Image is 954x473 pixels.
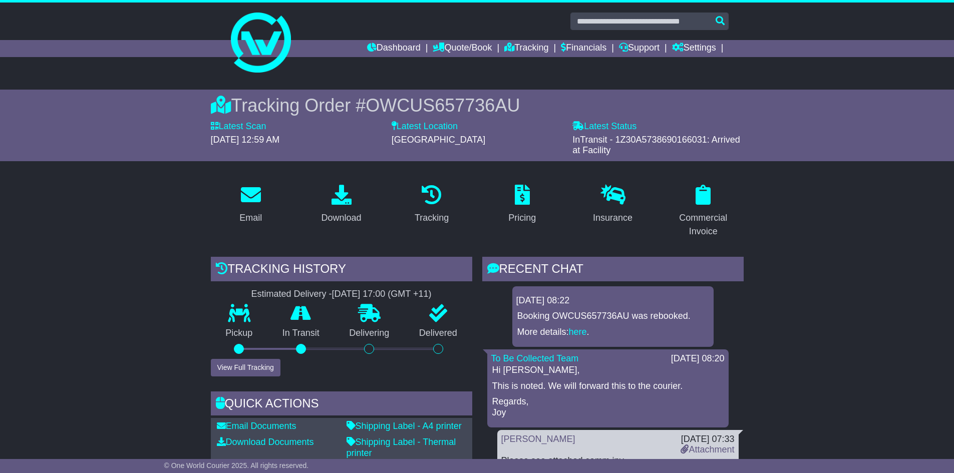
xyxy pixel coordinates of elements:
[492,396,724,418] p: Regards, Joy
[663,181,744,242] a: Commercial Invoice
[593,211,632,225] div: Insurance
[211,359,280,376] button: View Full Tracking
[211,95,744,116] div: Tracking Order #
[508,211,536,225] div: Pricing
[516,295,710,306] div: [DATE] 08:22
[332,289,432,300] div: [DATE] 17:00 (GMT +11)
[335,328,405,339] p: Delivering
[517,311,709,322] p: Booking OWCUS657736AU was rebooked.
[569,327,587,337] a: here
[321,211,361,225] div: Download
[561,40,606,57] a: Financials
[501,434,575,444] a: [PERSON_NAME]
[239,211,262,225] div: Email
[502,181,542,228] a: Pricing
[492,381,724,392] p: This is noted. We will forward this to the courier.
[314,181,368,228] a: Download
[211,257,472,284] div: Tracking history
[392,135,485,145] span: [GEOGRAPHIC_DATA]
[211,328,268,339] p: Pickup
[433,40,492,57] a: Quote/Book
[572,135,740,156] span: InTransit - 1Z30A5738690166031: Arrived at Facility
[211,391,472,418] div: Quick Actions
[415,211,449,225] div: Tracking
[482,257,744,284] div: RECENT CHAT
[681,434,734,445] div: [DATE] 07:33
[366,95,520,116] span: OWCUS657736AU
[211,135,280,145] span: [DATE] 12:59 AM
[392,121,458,132] label: Latest Location
[517,327,709,338] p: More details: .
[347,421,462,431] a: Shipping Label - A4 printer
[619,40,660,57] a: Support
[492,365,724,376] p: Hi [PERSON_NAME],
[681,444,734,454] a: Attachment
[233,181,268,228] a: Email
[501,455,735,466] div: Please see attached comm inv
[504,40,548,57] a: Tracking
[164,461,309,469] span: © One World Courier 2025. All rights reserved.
[408,181,455,228] a: Tracking
[404,328,472,339] p: Delivered
[671,353,725,364] div: [DATE] 08:20
[217,421,296,431] a: Email Documents
[211,289,472,300] div: Estimated Delivery -
[367,40,421,57] a: Dashboard
[491,353,579,363] a: To Be Collected Team
[586,181,639,228] a: Insurance
[211,121,266,132] label: Latest Scan
[572,121,637,132] label: Latest Status
[672,40,716,57] a: Settings
[217,437,314,447] a: Download Documents
[347,437,456,458] a: Shipping Label - Thermal printer
[670,211,737,238] div: Commercial Invoice
[267,328,335,339] p: In Transit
